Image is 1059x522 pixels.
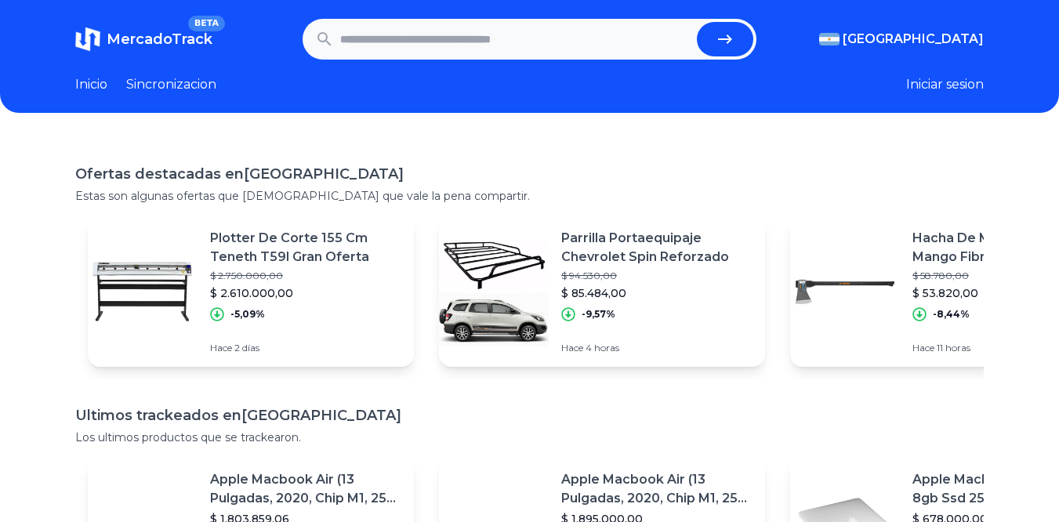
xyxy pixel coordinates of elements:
[790,237,900,346] img: Featured image
[933,308,970,321] p: -8,44%
[210,285,401,301] p: $ 2.610.000,00
[75,163,984,185] h1: Ofertas destacadas en [GEOGRAPHIC_DATA]
[75,188,984,204] p: Estas son algunas ofertas que [DEMOGRAPHIC_DATA] que vale la pena compartir.
[75,404,984,426] h1: Ultimos trackeados en [GEOGRAPHIC_DATA]
[210,270,401,282] p: $ 2.750.000,00
[107,31,212,48] span: MercadoTrack
[210,342,401,354] p: Hace 2 días
[561,470,753,508] p: Apple Macbook Air (13 Pulgadas, 2020, Chip M1, 256 Gb De Ssd, 8 Gb De Ram) - Plata
[582,308,615,321] p: -9,57%
[439,216,765,367] a: Featured imageParrilla Portaequipaje Chevrolet Spin Reforzado$ 94.530,00$ 85.484,00-9,57%Hace 4 h...
[819,33,840,45] img: Argentina
[126,75,216,94] a: Sincronizacion
[561,229,753,266] p: Parrilla Portaequipaje Chevrolet Spin Reforzado
[561,270,753,282] p: $ 94.530,00
[75,430,984,445] p: Los ultimos productos que se trackearon.
[819,30,984,49] button: [GEOGRAPHIC_DATA]
[88,237,198,346] img: Featured image
[75,27,100,52] img: MercadoTrack
[439,237,549,346] img: Featured image
[188,16,225,31] span: BETA
[75,27,212,52] a: MercadoTrackBETA
[561,285,753,301] p: $ 85.484,00
[88,216,414,367] a: Featured imagePlotter De Corte 155 Cm Teneth T59l Gran Oferta$ 2.750.000,00$ 2.610.000,00-5,09%Ha...
[843,30,984,49] span: [GEOGRAPHIC_DATA]
[210,470,401,508] p: Apple Macbook Air (13 Pulgadas, 2020, Chip M1, 256 Gb De Ssd, 8 Gb De Ram) - Plata
[210,229,401,266] p: Plotter De Corte 155 Cm Teneth T59l Gran Oferta
[75,75,107,94] a: Inicio
[906,75,984,94] button: Iniciar sesion
[230,308,265,321] p: -5,09%
[561,342,753,354] p: Hace 4 horas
